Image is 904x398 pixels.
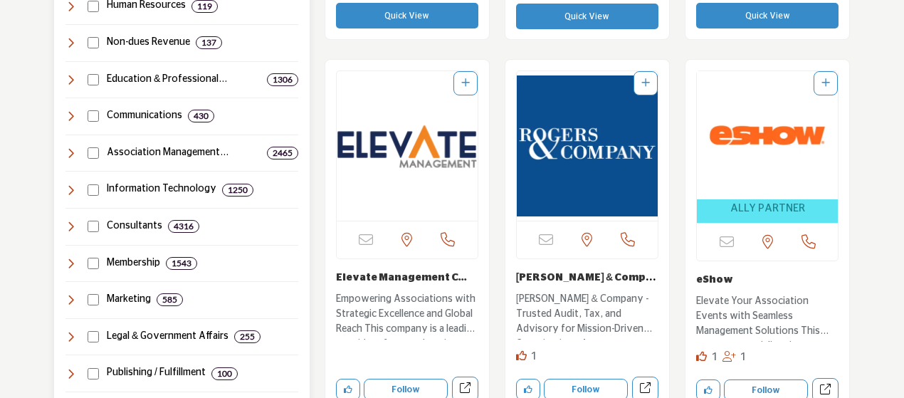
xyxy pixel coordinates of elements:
[267,73,298,86] div: 1306 Results For Education & Professional Development
[211,367,238,380] div: 100 Results For Publishing / Fulfillment
[88,1,99,12] input: Select Human Resources checkbox
[196,36,222,49] div: 137 Results For Non-dues Revenue
[157,293,183,306] div: 585 Results For Marketing
[697,71,838,199] img: eShow
[107,182,216,197] h4: Information Technology: Technology solutions, including software, cybersecurity, cloud computing,...
[240,332,255,342] b: 255
[696,290,839,342] a: Elevate Your Association Events with Seamless Management Solutions This company specializes in pr...
[188,110,214,122] div: 430 Results For Communications
[697,71,838,224] a: Open Listing in new tab
[722,350,747,366] div: Followers
[88,74,99,85] input: Select Education & Professional Development checkbox
[107,256,160,271] h4: Membership: Services and strategies for member engagement, retention, communication, and research...
[107,330,228,344] h4: Legal & Government Affairs: Legal services, advocacy, lobbying, and government relations to suppo...
[88,147,99,159] input: Select Association Management Company (AMC) checkbox
[201,38,216,48] b: 137
[107,109,182,123] h4: Communications: Services for messaging, public relations, video production, webinars, and content...
[273,148,293,158] b: 2465
[88,110,99,122] input: Select Communications checkbox
[197,1,212,11] b: 119
[107,366,206,380] h4: Publishing / Fulfillment: Solutions for creating, distributing, and managing publications, direct...
[267,147,298,159] div: 2465 Results For Association Management Company (AMC)
[517,71,658,221] img: Rogers & Company PLLC
[336,288,478,340] a: Empowering Associations with Strategic Excellence and Global Reach This company is a leading prov...
[516,288,658,340] a: [PERSON_NAME] & Company - Trusted Audit, Tax, and Advisory for Mission-Driven Organizations At [P...
[107,219,162,234] h4: Consultants: Expert guidance across various areas, including technology, marketing, leadership, f...
[336,270,478,285] h3: Elevate Management Company
[88,37,99,48] input: Select Non-dues Revenue checkbox
[88,294,99,305] input: Select Marketing checkbox
[821,78,830,88] a: Add To List
[217,369,232,379] b: 100
[336,292,478,340] p: Empowering Associations with Strategic Excellence and Global Reach This company is a leading prov...
[516,292,658,340] p: [PERSON_NAME] & Company - Trusted Audit, Tax, and Advisory for Mission-Driven Organizations At [P...
[166,257,197,270] div: 1543 Results For Membership
[712,352,718,362] span: 1
[740,352,747,362] span: 1
[336,273,467,283] a: Elevate Management C...
[88,331,99,342] input: Select Legal & Government Affairs checkbox
[107,36,190,50] h4: Non-dues Revenue: Programs like affinity partnerships, sponsorships, and other revenue-generating...
[531,351,537,362] span: 1
[461,78,470,88] a: Add To List
[516,270,658,285] h3: Rogers & Company PLLC
[88,184,99,196] input: Select Information Technology checkbox
[517,71,658,221] a: Open Listing in new tab
[336,3,478,28] button: Quick View
[696,3,839,28] button: Quick View
[696,275,733,285] a: eShow
[162,295,177,305] b: 585
[516,350,527,361] i: Like
[337,71,478,221] a: Open Listing in new tab
[337,71,478,221] img: Elevate Management Company
[273,75,293,85] b: 1306
[696,294,839,342] p: Elevate Your Association Events with Seamless Management Solutions This company specializes in pr...
[174,221,194,231] b: 4316
[107,146,261,160] h4: Association Management Company (AMC): Professional management, strategic guidance, and operationa...
[516,4,658,29] button: Quick View
[168,220,199,233] div: 4316 Results For Consultants
[696,272,839,287] h3: eShow
[696,351,707,362] i: Like
[172,258,191,268] b: 1543
[194,111,209,121] b: 430
[222,184,253,197] div: 1250 Results For Information Technology
[88,368,99,379] input: Select Publishing / Fulfillment checkbox
[88,258,99,269] input: Select Membership checkbox
[730,201,805,217] span: ALLY PARTNER
[88,221,99,232] input: Select Consultants checkbox
[641,78,650,88] a: Add To List
[107,293,151,307] h4: Marketing: Strategies and services for audience acquisition, branding, research, and digital and ...
[234,330,261,343] div: 255 Results For Legal & Government Affairs
[228,185,248,195] b: 1250
[107,73,261,87] h4: Education & Professional Development: Training, certification, career development, and learning s...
